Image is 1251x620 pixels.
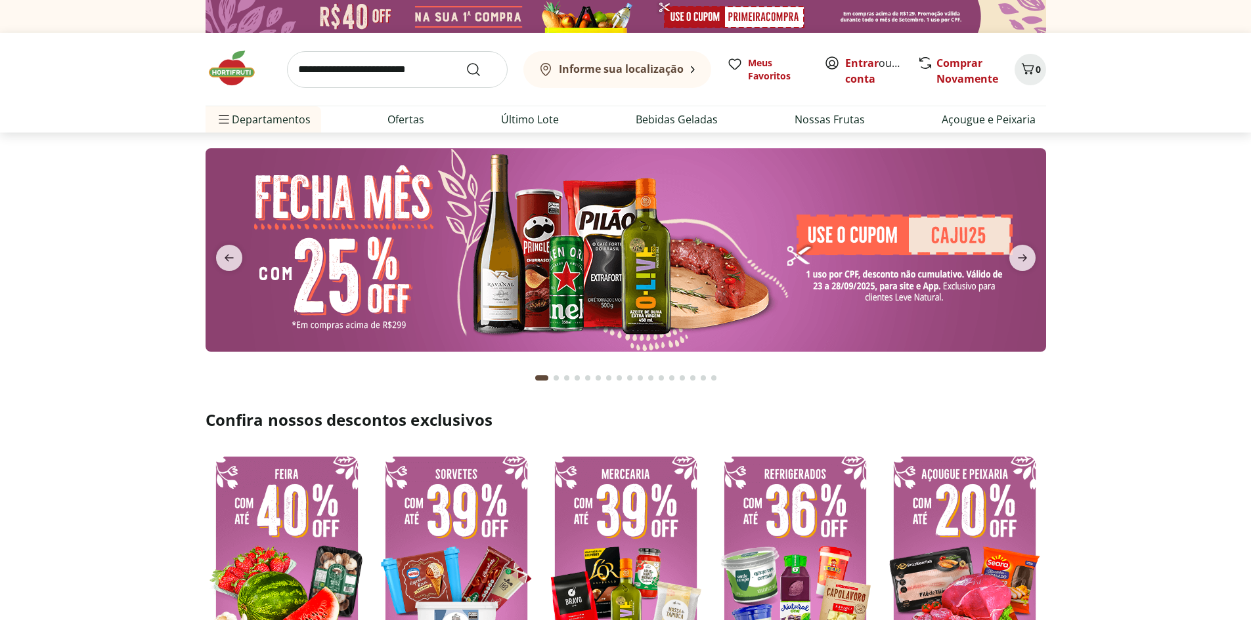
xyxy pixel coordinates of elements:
[216,104,311,135] span: Departamentos
[614,362,625,394] button: Go to page 8 from fs-carousel
[523,51,711,88] button: Informe sua localização
[206,148,1046,352] img: banana
[572,362,582,394] button: Go to page 4 from fs-carousel
[1036,63,1041,75] span: 0
[845,56,917,86] a: Criar conta
[216,104,232,135] button: Menu
[206,245,253,271] button: previous
[936,56,998,86] a: Comprar Novamente
[287,51,508,88] input: search
[593,362,604,394] button: Go to page 6 from fs-carousel
[646,362,656,394] button: Go to page 11 from fs-carousel
[709,362,719,394] button: Go to page 17 from fs-carousel
[698,362,709,394] button: Go to page 16 from fs-carousel
[727,56,808,83] a: Meus Favoritos
[999,245,1046,271] button: next
[677,362,688,394] button: Go to page 14 from fs-carousel
[688,362,698,394] button: Go to page 15 from fs-carousel
[206,409,1046,430] h2: Confira nossos descontos exclusivos
[604,362,614,394] button: Go to page 7 from fs-carousel
[559,62,684,76] b: Informe sua localização
[1015,54,1046,85] button: Carrinho
[795,112,865,127] a: Nossas Frutas
[206,49,271,88] img: Hortifruti
[387,112,424,127] a: Ofertas
[635,362,646,394] button: Go to page 10 from fs-carousel
[533,362,551,394] button: Current page from fs-carousel
[845,55,904,87] span: ou
[636,112,718,127] a: Bebidas Geladas
[561,362,572,394] button: Go to page 3 from fs-carousel
[845,56,879,70] a: Entrar
[667,362,677,394] button: Go to page 13 from fs-carousel
[551,362,561,394] button: Go to page 2 from fs-carousel
[466,62,497,77] button: Submit Search
[501,112,559,127] a: Último Lote
[625,362,635,394] button: Go to page 9 from fs-carousel
[656,362,667,394] button: Go to page 12 from fs-carousel
[942,112,1036,127] a: Açougue e Peixaria
[748,56,808,83] span: Meus Favoritos
[582,362,593,394] button: Go to page 5 from fs-carousel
